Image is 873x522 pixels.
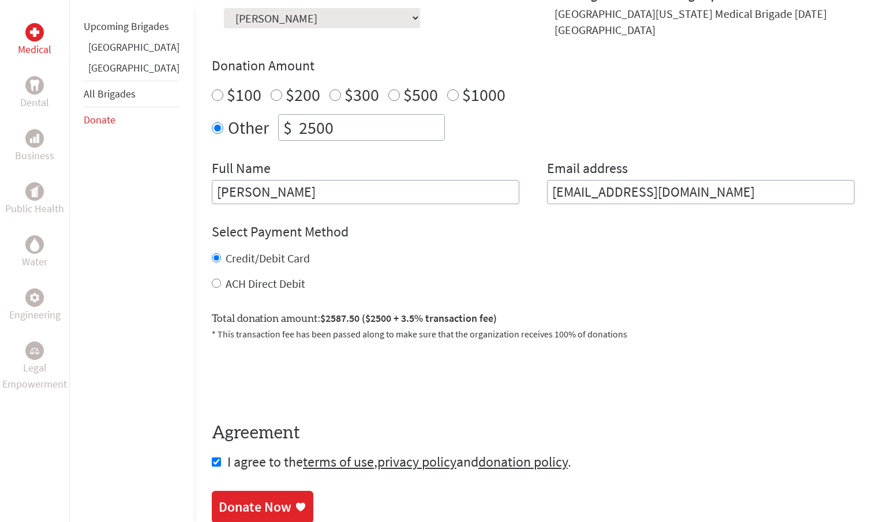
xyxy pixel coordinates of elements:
[212,223,855,241] h4: Select Payment Method
[5,201,64,217] p: Public Health
[84,87,136,100] a: All Brigades
[15,129,54,164] a: BusinessBusiness
[18,42,51,58] p: Medical
[30,238,39,251] img: Water
[5,182,64,217] a: Public HealthPublic Health
[25,76,44,95] div: Dental
[320,311,497,325] span: $2587.50 ($2500 + 3.5% transaction fee)
[84,39,179,60] li: Ghana
[279,115,297,140] div: $
[15,148,54,164] p: Business
[84,113,115,126] a: Donate
[84,14,179,39] li: Upcoming Brigades
[2,360,67,392] p: Legal Empowerment
[30,293,39,302] img: Engineering
[403,84,438,106] label: $500
[20,95,49,111] p: Dental
[25,341,44,360] div: Legal Empowerment
[22,254,47,270] p: Water
[228,114,269,141] label: Other
[212,159,271,180] label: Full Name
[212,327,855,341] p: * This transaction fee has been passed along to make sure that the organization receives 100% of ...
[212,423,855,444] h4: Agreement
[25,182,44,201] div: Public Health
[18,23,51,58] a: MedicalMedical
[462,84,505,106] label: $1000
[547,159,628,180] label: Email address
[212,310,497,327] label: Total donation amount:
[478,453,568,471] a: donation policy
[20,76,49,111] a: DentalDental
[9,307,61,323] p: Engineering
[212,57,855,75] h4: Donation Amount
[88,61,179,74] a: [GEOGRAPHIC_DATA]
[212,355,387,400] iframe: reCAPTCHA
[25,288,44,307] div: Engineering
[226,276,305,291] label: ACH Direct Debit
[219,498,291,516] div: Donate Now
[84,81,179,107] li: All Brigades
[303,453,374,471] a: terms of use
[227,453,571,471] span: I agree to the , and .
[30,134,39,143] img: Business
[297,115,444,140] input: Enter Amount
[226,251,310,265] label: Credit/Debit Card
[84,107,179,133] li: Donate
[25,129,44,148] div: Business
[25,235,44,254] div: Water
[25,23,44,42] div: Medical
[88,40,179,54] a: [GEOGRAPHIC_DATA]
[30,28,39,37] img: Medical
[9,288,61,323] a: EngineeringEngineering
[30,347,39,354] img: Legal Empowerment
[554,6,855,38] div: [GEOGRAPHIC_DATA][US_STATE] Medical Brigade [DATE] [GEOGRAPHIC_DATA]
[212,180,519,204] input: Enter Full Name
[84,60,179,81] li: Guatemala
[30,186,39,197] img: Public Health
[22,235,47,270] a: WaterWater
[344,84,379,106] label: $300
[547,180,855,204] input: Your Email
[30,80,39,91] img: Dental
[227,84,261,106] label: $100
[286,84,320,106] label: $200
[377,453,456,471] a: privacy policy
[2,341,67,392] a: Legal EmpowermentLegal Empowerment
[84,20,169,33] a: Upcoming Brigades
